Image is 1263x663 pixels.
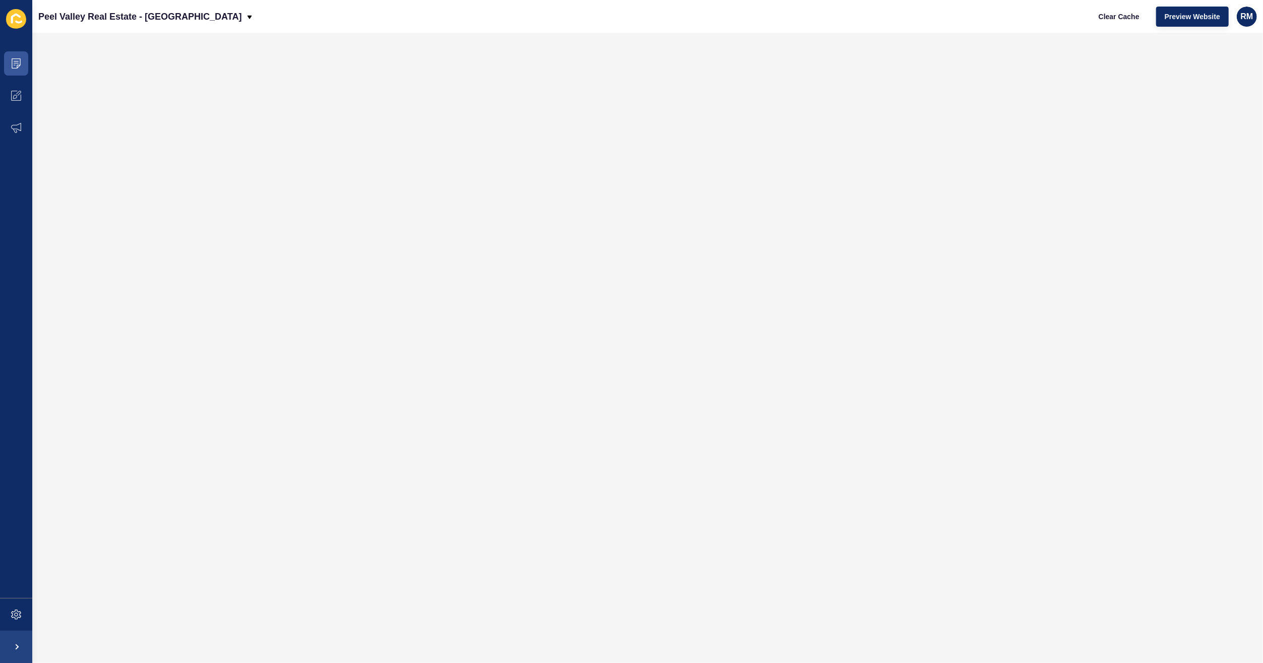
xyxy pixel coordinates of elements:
p: Peel Valley Real Estate - [GEOGRAPHIC_DATA] [38,4,242,29]
span: RM [1241,12,1253,22]
span: Clear Cache [1099,12,1139,22]
button: Clear Cache [1090,7,1148,27]
button: Preview Website [1156,7,1229,27]
span: Preview Website [1165,12,1220,22]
